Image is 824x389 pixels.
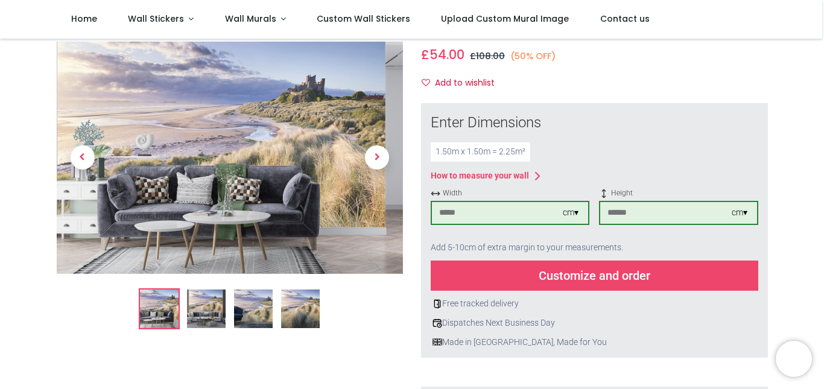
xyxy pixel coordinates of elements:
[599,188,758,198] span: Height
[317,13,410,25] span: Custom Wall Stickers
[431,142,530,162] div: 1.50 m x 1.50 m = 2.25 m²
[431,188,589,198] span: Width
[470,50,505,62] span: £
[365,146,389,170] span: Next
[71,146,95,170] span: Previous
[431,235,758,261] div: Add 5-10cm of extra margin to your measurements.
[476,50,505,62] span: 108.00
[128,13,184,25] span: Wall Stickers
[431,337,758,349] div: Made in [GEOGRAPHIC_DATA], Made for You
[421,46,464,63] span: £
[57,42,404,274] img: Bamburgh Castle Sunrise Wall Mural by Francis Taylor
[431,298,758,310] div: Free tracked delivery
[429,46,464,63] span: 54.00
[431,261,758,291] div: Customize and order
[225,13,276,25] span: Wall Murals
[421,73,505,93] button: Add to wishlistAdd to wishlist
[422,78,430,87] i: Add to wishlist
[351,77,403,239] a: Next
[431,317,758,329] div: Dispatches Next Business Day
[140,289,179,328] img: Bamburgh Castle Sunrise Wall Mural by Francis Taylor
[433,337,442,347] img: uk
[187,289,226,328] img: WS-56819-02
[441,13,569,25] span: Upload Custom Mural Image
[431,170,529,182] div: How to measure your wall
[234,289,273,328] img: WS-56819-03
[281,289,320,328] img: WS-56819-04
[57,77,109,239] a: Previous
[71,13,97,25] span: Home
[600,13,650,25] span: Contact us
[510,50,556,63] small: (50% OFF)
[563,207,578,219] div: cm ▾
[776,341,812,377] iframe: Brevo live chat
[732,207,747,219] div: cm ▾
[431,113,758,133] div: Enter Dimensions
